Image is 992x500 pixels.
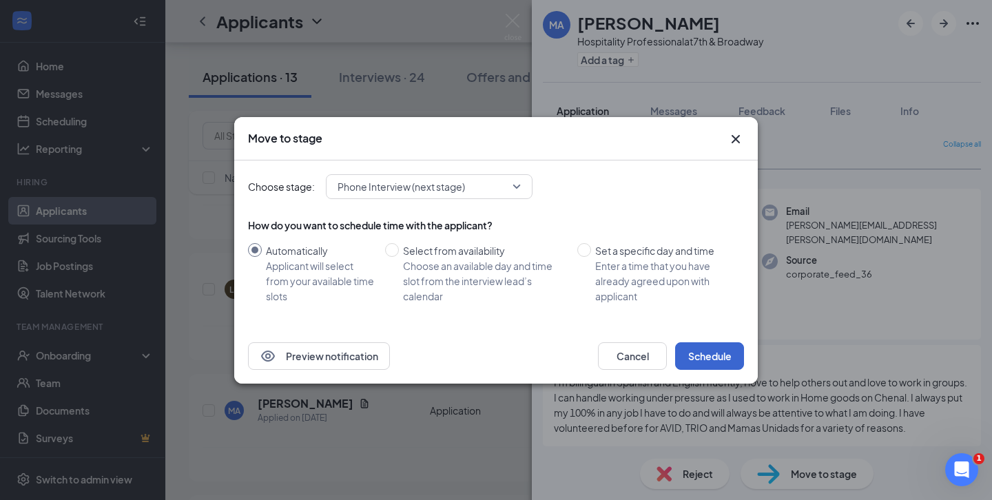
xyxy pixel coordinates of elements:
[598,342,667,370] button: Cancel
[338,176,465,197] span: Phone Interview (next stage)
[973,453,984,464] span: 1
[248,342,390,370] button: EyePreview notification
[595,258,733,304] div: Enter a time that you have already agreed upon with applicant
[945,453,978,486] iframe: Intercom live chat
[403,258,566,304] div: Choose an available day and time slot from the interview lead’s calendar
[248,218,744,232] div: How do you want to schedule time with the applicant?
[266,243,374,258] div: Automatically
[260,348,276,364] svg: Eye
[248,179,315,194] span: Choose stage:
[727,131,744,147] svg: Cross
[595,243,733,258] div: Set a specific day and time
[727,131,744,147] button: Close
[266,258,374,304] div: Applicant will select from your available time slots
[248,131,322,146] h3: Move to stage
[675,342,744,370] button: Schedule
[403,243,566,258] div: Select from availability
